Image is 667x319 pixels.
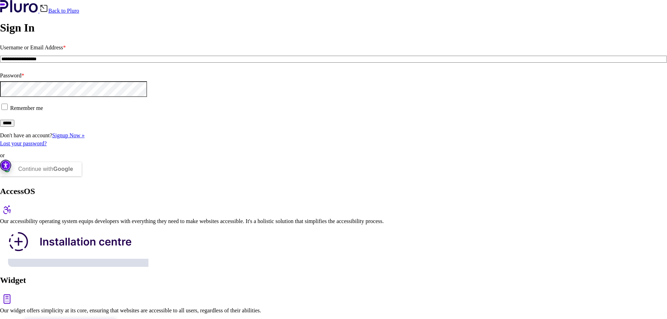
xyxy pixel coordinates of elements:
[18,162,73,176] div: Continue with
[40,8,79,14] a: Back to Pluro
[53,166,73,172] b: Google
[40,4,48,13] img: Back icon
[52,132,84,138] a: Signup Now »
[1,104,8,110] input: Remember me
